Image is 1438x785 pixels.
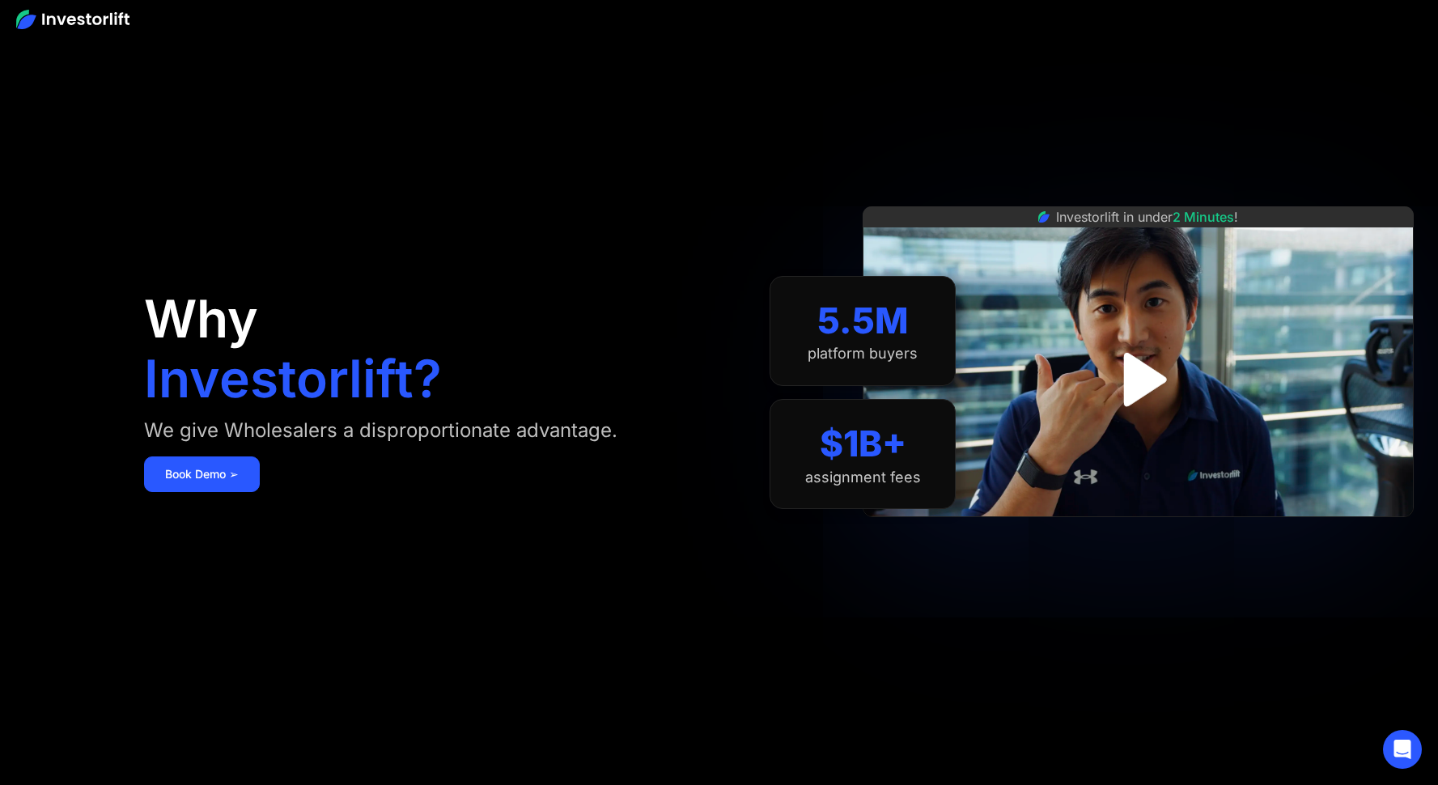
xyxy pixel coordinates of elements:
[805,469,921,486] div: assignment fees
[1383,730,1422,769] div: Open Intercom Messenger
[1017,525,1260,545] iframe: Customer reviews powered by Trustpilot
[817,299,909,342] div: 5.5M
[808,345,918,363] div: platform buyers
[144,293,258,345] h1: Why
[1173,209,1234,225] span: 2 Minutes
[1056,207,1238,227] div: Investorlift in under !
[1090,331,1187,428] a: open lightbox
[144,418,617,443] div: We give Wholesalers a disproportionate advantage.
[820,422,906,465] div: $1B+
[144,353,442,405] h1: Investorlift?
[144,456,260,492] a: Book Demo ➢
